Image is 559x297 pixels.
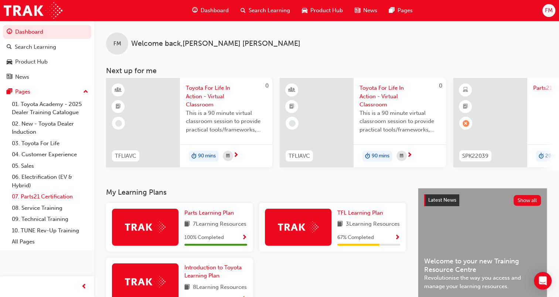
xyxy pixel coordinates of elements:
[463,85,468,95] span: learningResourceType_ELEARNING-icon
[115,120,122,127] span: learningRecordVerb_NONE-icon
[184,283,190,292] span: book-icon
[83,87,88,97] span: up-icon
[3,70,91,84] a: News
[302,6,307,15] span: car-icon
[226,151,230,161] span: calendar-icon
[193,283,247,292] span: 8 Learning Resources
[15,73,29,81] div: News
[289,152,310,160] span: TFLIAVC
[233,152,239,159] span: next-icon
[355,6,360,15] span: news-icon
[310,6,343,15] span: Product Hub
[346,220,400,229] span: 3 Learning Resources
[7,59,12,65] span: car-icon
[184,263,247,280] a: Introduction to Toyota Learning Plan
[116,85,121,95] span: learningResourceType_INSTRUCTOR_LED-icon
[514,195,541,206] button: Show all
[395,233,400,242] button: Show Progress
[4,2,62,19] img: Trak
[184,233,224,242] span: 100 % Completed
[9,225,91,236] a: 10. TUNE Rev-Up Training
[265,82,269,89] span: 0
[3,40,91,54] a: Search Learning
[9,171,91,191] a: 06. Electrification (EV & Hybrid)
[9,160,91,172] a: 05. Sales
[349,3,383,18] a: news-iconNews
[94,66,559,75] h3: Next up for me
[242,235,247,241] span: Show Progress
[201,6,229,15] span: Dashboard
[363,6,377,15] span: News
[125,221,166,233] img: Trak
[15,88,30,96] div: Pages
[235,3,296,18] a: search-iconSearch Learning
[9,99,91,118] a: 01. Toyota Academy - 2025 Dealer Training Catalogue
[242,233,247,242] button: Show Progress
[463,120,469,127] span: learningRecordVerb_FAIL-icon
[337,233,374,242] span: 67 % Completed
[241,6,246,15] span: search-icon
[337,220,343,229] span: book-icon
[106,188,406,197] h3: My Learning Plans
[184,264,242,279] span: Introduction to Toyota Learning Plan
[372,152,389,160] span: 90 mins
[9,138,91,149] a: 03. Toyota For Life
[3,55,91,69] a: Product Hub
[113,40,121,48] span: FM
[289,102,294,112] span: booktick-icon
[186,84,266,109] span: Toyota For Life In Action - Virtual Classroom
[192,6,198,15] span: guage-icon
[3,85,91,99] button: Pages
[424,194,541,206] a: Latest NewsShow all
[534,272,552,290] div: Open Intercom Messenger
[424,274,541,290] span: Revolutionise the way you access and manage your learning resources.
[424,257,541,274] span: Welcome to your new Training Resource Centre
[184,220,190,229] span: book-icon
[398,6,413,15] span: Pages
[106,78,272,167] a: 0TFLIAVCToyota For Life In Action - Virtual ClassroomThis is a 90 minute virtual classroom sessio...
[3,25,91,39] a: Dashboard
[359,109,440,134] span: This is a 90 minute virtual classroom session to provide practical tools/frameworks, behaviours a...
[7,29,12,35] span: guage-icon
[191,151,197,161] span: duration-icon
[115,152,136,160] span: TFLIAVC
[545,6,553,15] span: FM
[407,152,412,159] span: next-icon
[125,276,166,287] img: Trak
[116,102,121,112] span: booktick-icon
[9,202,91,214] a: 08. Service Training
[7,74,12,81] span: news-icon
[365,151,370,161] span: duration-icon
[15,43,56,51] div: Search Learning
[462,152,488,160] span: SPK22039
[389,6,395,15] span: pages-icon
[7,44,12,51] span: search-icon
[249,6,290,15] span: Search Learning
[9,236,91,247] a: All Pages
[7,89,12,95] span: pages-icon
[542,4,555,17] button: FM
[463,102,468,112] span: booktick-icon
[280,78,446,167] a: 0TFLIAVCToyota For Life In Action - Virtual ClassroomThis is a 90 minute virtual classroom sessio...
[15,58,48,66] div: Product Hub
[395,235,400,241] span: Show Progress
[131,40,300,48] span: Welcome back , [PERSON_NAME] [PERSON_NAME]
[3,24,91,85] button: DashboardSearch LearningProduct HubNews
[428,197,456,203] span: Latest News
[193,220,246,229] span: 7 Learning Resources
[186,109,266,134] span: This is a 90 minute virtual classroom session to provide practical tools/frameworks, behaviours a...
[9,191,91,202] a: 07. Parts21 Certification
[278,221,318,233] img: Trak
[186,3,235,18] a: guage-iconDashboard
[296,3,349,18] a: car-iconProduct Hub
[184,209,237,217] a: Parts Learning Plan
[337,209,383,216] span: TFL Learning Plan
[289,120,296,127] span: learningRecordVerb_NONE-icon
[9,149,91,160] a: 04. Customer Experience
[359,84,440,109] span: Toyota For Life In Action - Virtual Classroom
[289,85,294,95] span: learningResourceType_INSTRUCTOR_LED-icon
[400,151,403,161] span: calendar-icon
[9,214,91,225] a: 09. Technical Training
